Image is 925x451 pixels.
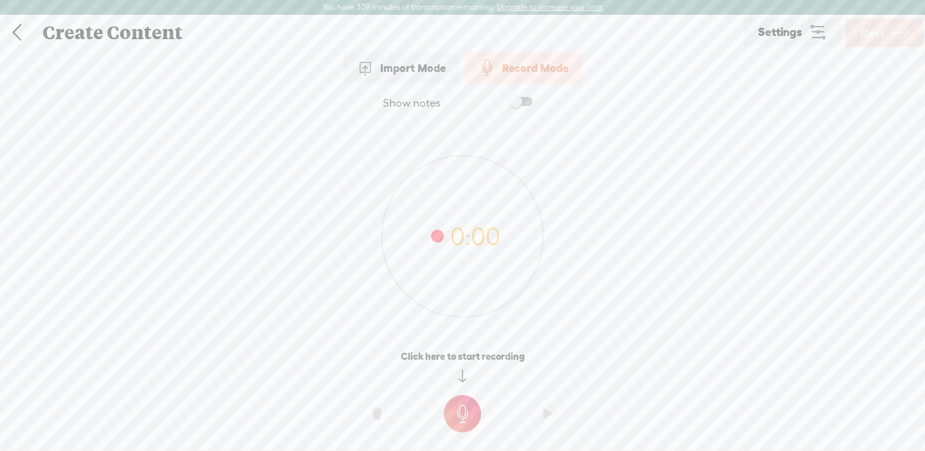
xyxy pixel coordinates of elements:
[497,3,603,13] label: Upgrade to increase your limit
[322,3,495,13] label: You have 339 minutes of transcription remaining.
[860,17,885,49] span: Next
[344,52,459,84] div: Import Mode
[758,26,802,39] span: Settings
[383,96,441,111] div: Show notes
[33,16,741,49] div: Create Content
[466,52,582,84] div: Record Mode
